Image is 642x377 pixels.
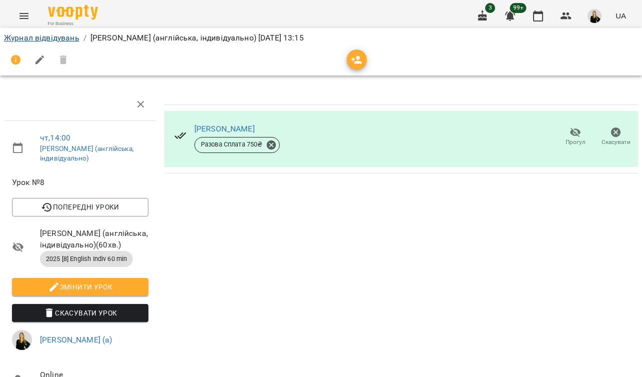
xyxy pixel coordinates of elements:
[12,4,36,28] button: Menu
[48,20,98,27] span: For Business
[12,304,148,322] button: Скасувати Урок
[566,138,586,146] span: Прогул
[40,254,133,263] span: 2025 [8] English Indiv 60 min
[90,32,304,44] p: [PERSON_NAME] (англійська, індивідуально) [DATE] 13:15
[4,33,79,42] a: Журнал відвідувань
[596,123,636,151] button: Скасувати
[510,3,527,13] span: 99+
[194,124,255,133] a: [PERSON_NAME]
[194,137,280,153] div: Разова Сплата 750₴
[555,123,596,151] button: Прогул
[588,9,602,23] img: 4a571d9954ce9b31f801162f42e49bd5.jpg
[40,335,112,344] a: [PERSON_NAME] (а)
[83,32,86,44] li: /
[48,5,98,19] img: Voopty Logo
[20,307,140,319] span: Скасувати Урок
[12,330,32,350] img: 4a571d9954ce9b31f801162f42e49bd5.jpg
[40,133,70,142] a: чт , 14:00
[12,278,148,296] button: Змінити урок
[612,6,630,25] button: UA
[12,176,148,188] span: Урок №8
[195,140,269,149] span: Разова Сплата 750 ₴
[20,281,140,293] span: Змінити урок
[20,201,140,213] span: Попередні уроки
[602,138,631,146] span: Скасувати
[40,144,134,162] a: [PERSON_NAME] (англійська, індивідуально)
[4,32,638,44] nav: breadcrumb
[485,3,495,13] span: 3
[40,227,148,251] span: [PERSON_NAME] (англійська, індивідуально) ( 60 хв. )
[616,10,626,21] span: UA
[12,198,148,216] button: Попередні уроки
